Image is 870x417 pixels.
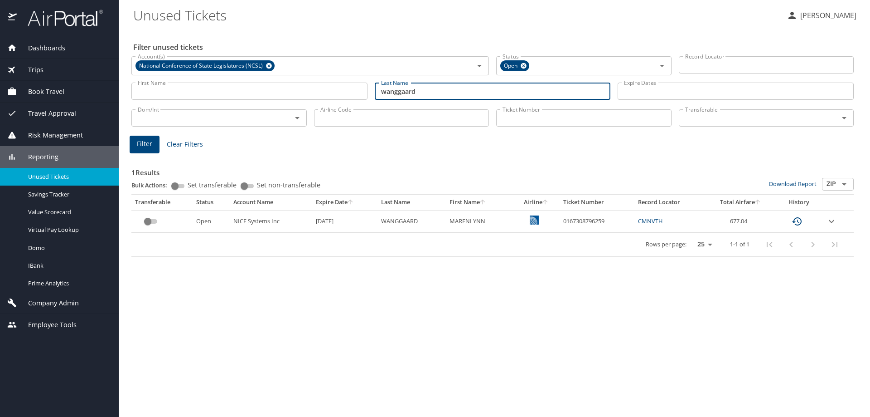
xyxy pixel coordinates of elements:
button: Filter [130,136,159,153]
h2: Filter unused tickets [133,40,855,54]
span: Open [500,61,523,71]
span: Virtual Pay Lookup [28,226,108,234]
button: Open [473,59,486,72]
span: National Conference of State Legislatures (NCSL) [135,61,268,71]
th: Total Airfare [706,195,775,210]
span: Savings Tracker [28,190,108,199]
th: Expire Date [312,195,377,210]
td: Open [193,210,230,232]
span: IBank [28,261,108,270]
div: Transferable [135,198,189,206]
td: NICE Systems Inc [230,210,312,232]
span: Dashboards [17,43,65,53]
p: Rows per page: [646,241,686,247]
p: [PERSON_NAME] [797,10,856,21]
td: [DATE] [312,210,377,232]
button: sort [348,200,354,206]
span: Book Travel [17,87,64,97]
table: custom pagination table [131,195,854,257]
th: Airline [513,195,559,210]
span: Domo [28,244,108,252]
p: Bulk Actions: [131,181,174,189]
th: Status [193,195,230,210]
button: sort [755,200,761,206]
a: Download Report [769,180,817,188]
button: Clear Filters [163,136,207,153]
img: icon-airportal.png [8,9,18,27]
h3: 1 Results [131,162,854,178]
button: sort [480,200,486,206]
span: Set transferable [188,182,237,188]
td: 0167308796259 [560,210,635,232]
span: Travel Approval [17,108,76,118]
th: Account Name [230,195,312,210]
span: Company Admin [17,298,79,308]
div: Open [500,60,529,71]
span: Risk Management [17,130,83,140]
span: Set non-transferable [257,182,320,188]
button: Open [838,112,851,124]
span: Trips [17,65,43,75]
div: National Conference of State Legislatures (NCSL) [135,60,275,71]
th: History [775,195,822,210]
button: Open [656,59,668,72]
img: United Airlines [530,216,539,225]
span: Prime Analytics [28,279,108,288]
button: Open [291,112,304,124]
a: CMNVTH [638,217,662,225]
button: Open [838,178,851,191]
p: 1-1 of 1 [730,241,749,247]
button: expand row [826,216,837,227]
select: rows per page [690,238,715,251]
span: Employee Tools [17,320,77,330]
span: Clear Filters [167,139,203,150]
td: WANGGAARD [377,210,446,232]
h1: Unused Tickets [133,1,779,29]
span: Value Scorecard [28,208,108,216]
span: Reporting [17,152,58,162]
th: Record Locator [634,195,706,210]
th: First Name [446,195,513,210]
td: 677.04 [706,210,775,232]
span: Unused Tickets [28,172,108,181]
button: [PERSON_NAME] [783,7,860,24]
span: Filter [137,138,152,150]
img: airportal-logo.png [18,9,103,27]
td: MARENLYNN [446,210,513,232]
th: Ticket Number [560,195,635,210]
th: Last Name [377,195,446,210]
button: sort [542,200,549,206]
